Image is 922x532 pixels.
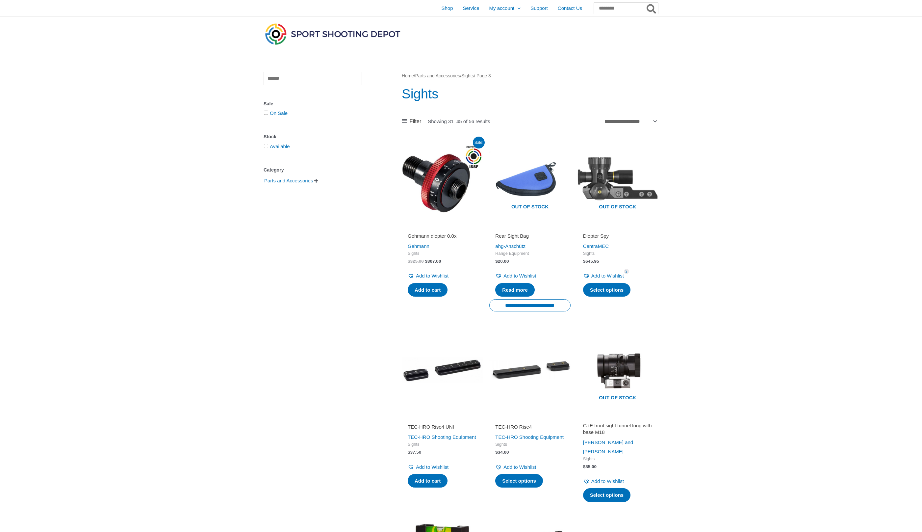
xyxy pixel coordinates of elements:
iframe: Customer reviews powered by Trustpilot [583,224,652,231]
span: $ [408,450,410,455]
img: TEC-HRO Rise4 [489,330,570,411]
span: Sights [583,251,652,256]
span: Add to Wishlist [416,273,448,279]
a: Add to cart: “TEC-HRO Rise4 UNI” [408,474,448,488]
a: Out of stock [577,139,658,220]
a: Available [270,144,290,149]
h2: Gehmann diopter 0.0x [408,233,477,239]
a: G+E front sight tunnel long with base M18 [583,422,652,438]
a: Add to Wishlist [495,463,536,472]
bdi: 325.00 [408,259,424,264]
span: Sale! [473,137,485,148]
a: TEC-HRO Shooting Equipment [408,434,476,440]
span: 2 [624,269,629,274]
span: Add to Wishlist [503,273,536,279]
span: Range Equipment [495,251,564,256]
span: $ [425,259,428,264]
a: TEC-HRO Shooting Equipment [495,434,564,440]
bdi: 37.50 [408,450,421,455]
span: Out of stock [582,199,653,215]
span: Filter [410,117,422,126]
span: Sights [495,442,564,447]
a: Add to Wishlist [583,271,624,280]
a: TEC-HRO Rise4 [495,424,564,433]
a: Add to Wishlist [583,477,624,486]
span: $ [408,259,410,264]
div: Category [264,165,362,175]
a: Sights [461,73,474,78]
p: Showing 31–45 of 56 results [428,119,490,124]
a: On Sale [270,110,288,116]
button: Search [645,3,658,14]
span: $ [495,450,498,455]
span: Add to Wishlist [503,464,536,470]
img: Sport Shooting Depot [264,22,402,46]
iframe: Customer reviews powered by Trustpilot [583,414,652,422]
img: Rear Sight Bag [489,139,570,220]
nav: Breadcrumb [402,72,658,80]
h2: TEC-HRO Rise4 [495,424,564,430]
span: Out of stock [582,391,653,406]
span: Sights [583,456,652,462]
a: Gehmann diopter 0.0x [408,233,477,242]
a: Filter [402,117,421,126]
img: G+E front sight tunnel long with base M18 [577,330,658,411]
a: Select options for “G+E front sight tunnel long with base M18” [583,488,631,502]
input: On Sale [264,111,268,115]
img: TEC-HRO Rise4 UNI [402,330,483,411]
a: Add to Wishlist [408,271,448,280]
a: MEC [598,243,609,249]
h2: TEC-HRO Rise4 UNI [408,424,477,430]
iframe: Customer reviews powered by Trustpilot [408,414,477,422]
select: Shop order [602,116,658,126]
a: Gehmann [408,243,429,249]
a: Parts and Accessories [264,177,314,183]
a: Diopter Spy [583,233,652,242]
a: Out of stock [489,139,570,220]
iframe: Customer reviews powered by Trustpilot [495,414,564,422]
bdi: 645.95 [583,259,599,264]
div: Sale [264,99,362,109]
h2: Diopter Spy [583,233,652,239]
span: $ [583,259,586,264]
a: Add to Wishlist [408,463,448,472]
span: Sights [408,442,477,447]
img: Diopter Spy [577,139,658,220]
input: Available [264,144,268,148]
a: Add to Wishlist [495,271,536,280]
span: $ [495,259,498,264]
iframe: Customer reviews powered by Trustpilot [495,224,564,231]
iframe: Customer reviews powered by Trustpilot [408,224,477,231]
a: Rear Sight Bag [495,233,564,242]
img: Gehmann diopter 0.0x [402,139,483,220]
span: Add to Wishlist [591,478,624,484]
a: Home [402,73,414,78]
a: TEC-HRO Rise4 UNI [408,424,477,433]
a: Parts and Accessories [415,73,460,78]
a: Select options for “Diopter Spy” [583,283,631,297]
a: Read more about “Rear Sight Bag” [495,283,535,297]
span: Add to Wishlist [416,464,448,470]
a: ahg-Anschütz [495,243,525,249]
span:  [314,178,318,183]
h1: Sights [402,85,658,103]
span: Parts and Accessories [264,175,314,186]
span: $ [583,464,586,469]
h2: G+E front sight tunnel long with base M18 [583,422,652,435]
div: Stock [264,132,362,142]
h2: Rear Sight Bag [495,233,564,239]
a: Add to cart: “Gehmann diopter 0.0x” [408,283,448,297]
bdi: 85.00 [583,464,597,469]
span: Sights [408,251,477,256]
span: Out of stock [494,199,565,215]
bdi: 20.00 [495,259,509,264]
span: Add to Wishlist [591,273,624,279]
bdi: 307.00 [425,259,441,264]
a: Centra [583,243,598,249]
a: [PERSON_NAME] and [PERSON_NAME] [583,439,633,454]
a: Select options for “TEC-HRO Rise4” [495,474,543,488]
a: Out of stock [577,330,658,411]
bdi: 34.00 [495,450,509,455]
